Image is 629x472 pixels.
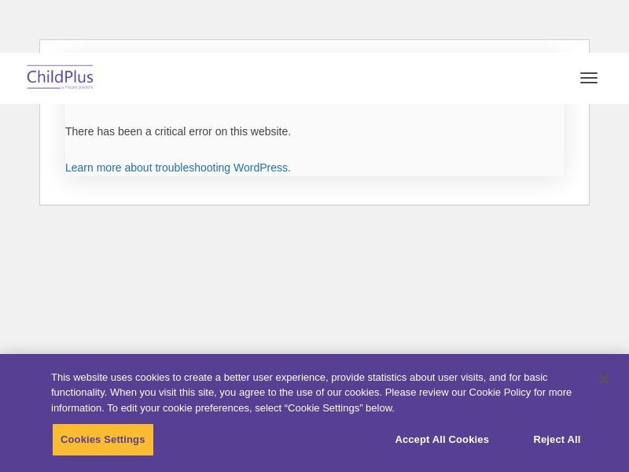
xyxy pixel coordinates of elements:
[65,161,291,174] a: Learn more about troubleshooting WordPress.
[65,124,564,140] p: There has been a critical error on this website.
[386,423,498,456] button: Accept All Cookies
[51,370,585,416] div: This website uses cookies to create a better user experience, provide statistics about user visit...
[24,60,97,97] img: ChildPlus by Procare Solutions
[52,423,154,456] button: Cookies Settings
[508,423,606,456] button: Reject All
[587,362,621,396] button: Close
